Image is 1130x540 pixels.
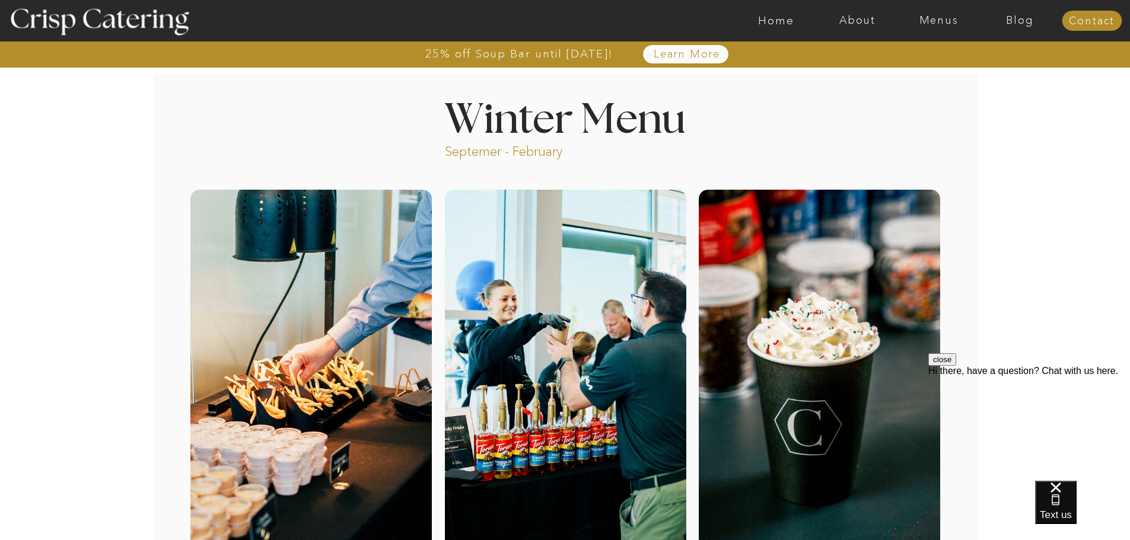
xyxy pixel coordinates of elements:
iframe: podium webchat widget prompt [928,353,1130,496]
a: About [817,15,898,27]
a: Home [736,15,817,27]
h1: Winter Menu [400,100,730,135]
a: 25% off Soup Bar until [DATE]! [383,48,656,60]
p: Septemer - February [445,143,608,156]
a: Blog [979,15,1061,27]
a: Contact [1062,15,1122,27]
a: Learn More [626,49,748,60]
a: Menus [898,15,979,27]
iframe: podium webchat widget bubble [1035,481,1130,540]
